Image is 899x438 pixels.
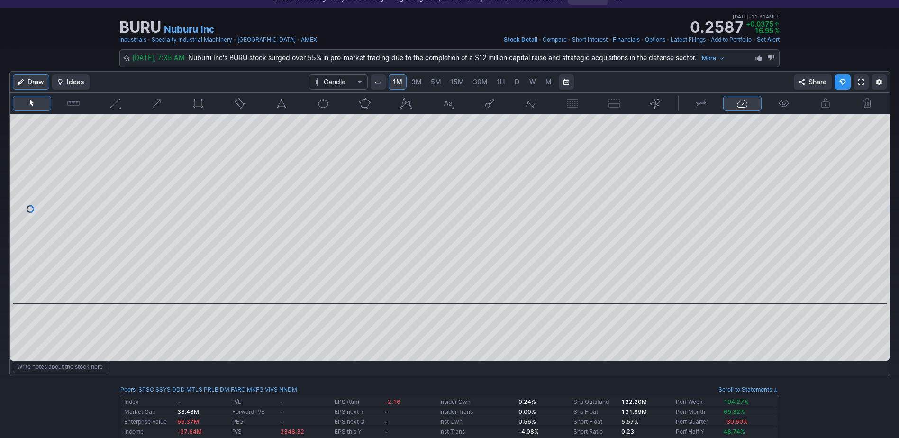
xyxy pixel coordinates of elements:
button: Anchored VWAP [636,96,675,111]
td: EPS this Y [333,427,382,437]
b: 33.48M [177,408,199,415]
span: [DATE], 7:35 AM [132,54,188,62]
a: AMEX [301,35,317,45]
a: Options [645,35,665,45]
button: Drawing mode: Single [681,96,720,111]
a: Financials [613,35,640,45]
span: Share [808,77,826,87]
a: Latest Filings [671,35,706,45]
button: Remove all autosaved drawings [848,96,887,111]
a: SSYS [155,385,171,394]
span: % [774,27,780,35]
span: • [538,35,542,45]
a: Compare [543,35,567,45]
span: [DATE] 11:31AM ET [733,12,780,21]
b: - [385,428,388,435]
button: Mouse [13,96,52,111]
span: • [147,35,151,45]
b: - [385,418,388,425]
b: - [280,398,283,405]
a: 5M [427,74,445,90]
span: • [707,35,710,45]
span: Ideas [67,77,84,87]
span: 3348.32 [280,428,304,435]
button: Polygon [345,96,384,111]
b: - [385,408,388,415]
td: PEG [230,417,278,427]
button: Text [428,96,467,111]
button: Explore new features [835,74,851,90]
b: - [280,418,283,425]
span: • [233,35,236,45]
button: Interval [371,74,386,90]
h1: BURU [119,20,161,35]
a: VIVS [265,385,278,394]
span: D [515,78,519,86]
span: -2.16 [385,398,400,405]
button: Lock drawings [806,96,845,111]
a: Fullscreen [854,74,869,90]
td: Perf Half Y [674,427,722,437]
b: 0.56% [518,418,536,425]
a: Nuburu Inc [164,23,215,36]
td: Market Cap [122,407,175,417]
small: - [177,398,180,405]
a: 15M [446,74,468,90]
td: Index [122,397,175,407]
button: Measure [54,96,93,111]
span: Nuburu Inc's BURU stock surged over 55% in pre-market trading due to the completion of a $12 mill... [188,54,728,62]
span: • [297,35,300,45]
button: Arrow [137,96,176,111]
span: W [529,78,536,86]
a: FARO [231,385,245,394]
a: Short Ratio [573,428,603,435]
span: • [753,35,756,45]
span: 15M [450,78,464,86]
td: EPS next Y [333,407,382,417]
a: D [509,74,525,90]
span: Candle [324,77,353,87]
b: - [280,408,283,415]
span: Draw [27,77,44,87]
a: Peers [120,386,136,393]
a: SPSC [138,385,154,394]
button: Ideas [52,74,90,90]
a: Industrials [119,35,146,45]
td: Forward P/E [230,407,278,417]
span: +0.0375 [746,20,773,28]
span: 3M [411,78,422,86]
span: 69.32% [724,408,745,415]
button: Line [96,96,135,111]
td: Shs Outstand [572,397,619,407]
span: Stock Detail [504,36,537,43]
button: XABCD [387,96,426,111]
td: Shs Float [572,407,619,417]
span: Latest Filings [671,36,706,43]
button: Position [595,96,634,111]
a: 3M [407,74,426,90]
span: 66.37M [177,418,199,425]
span: M [545,78,552,86]
a: Short Interest [572,35,608,45]
a: 1M [389,74,407,90]
td: Inst Own [437,417,517,427]
a: Set Alert [757,35,780,45]
td: Income [122,427,175,437]
span: -37.64M [177,428,202,435]
span: 1H [497,78,505,86]
b: 0.24% [518,398,536,405]
td: Inst Trans [437,427,517,437]
button: Chart Settings [872,74,887,90]
b: 0.23 [621,428,634,435]
b: 5.57% [621,418,639,425]
td: P/E [230,397,278,407]
span: • [568,35,571,45]
button: Chart Type [309,74,368,90]
button: Draw [13,74,49,90]
span: • [749,12,751,21]
button: Share [794,74,832,90]
span: 30M [473,78,488,86]
td: Perf Week [674,397,722,407]
td: Insider Own [437,397,517,407]
b: 131.89M [621,408,647,415]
